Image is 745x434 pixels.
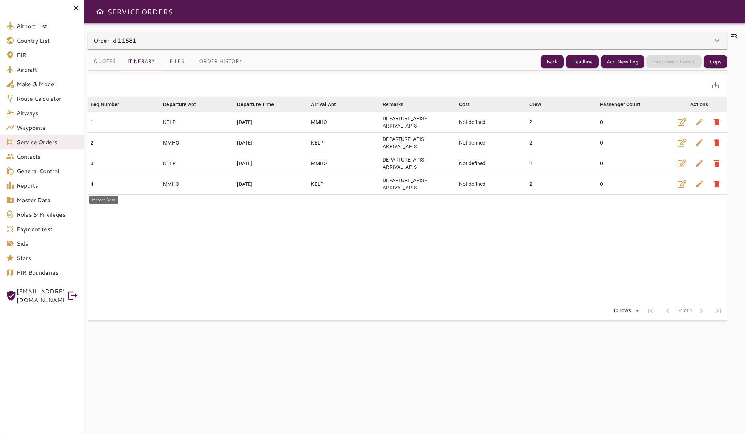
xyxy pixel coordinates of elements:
span: FIR Boundaries [17,268,78,277]
div: Arrival Apt [311,100,336,109]
span: Sids [17,239,78,248]
span: save_alt [711,81,720,89]
button: Deadline [566,55,599,68]
td: Not defined [456,174,527,195]
span: Remarks [383,100,413,109]
button: Edit Leg [673,113,691,131]
td: [DATE] [234,174,308,195]
span: Aircraft [17,65,78,74]
td: DEPARTURE_APIS - ARRIVAL_APIS [380,133,456,153]
span: Route Calculator [17,94,78,103]
button: Files [161,53,193,70]
td: [DATE] [234,133,308,153]
td: [DATE] [234,112,308,133]
td: [DATE] [234,153,308,174]
span: Waypoints [17,123,78,132]
button: Edit Leg OPS [691,113,708,131]
span: Contacts [17,152,78,161]
span: Master Data [17,196,78,204]
button: Back [541,55,564,68]
span: First Page [642,302,659,320]
div: Cost [459,100,470,109]
button: Edit Leg [673,175,691,193]
div: 10 rows [608,305,642,316]
span: delete [712,138,721,147]
button: Copy [704,55,727,68]
div: Departure Time [237,100,274,109]
span: delete [712,180,721,188]
div: Departure Apt [163,100,196,109]
span: FIR [17,51,78,59]
td: Not defined [456,133,527,153]
td: 2 [527,174,597,195]
span: General Control [17,167,78,175]
span: Payment test [17,225,78,233]
td: MMHO [160,133,234,153]
td: MMHO [160,174,234,195]
span: 1-4 of 4 [677,307,692,314]
td: Not defined [456,153,527,174]
span: Cost [459,100,479,109]
td: KELP [160,153,234,174]
p: Order Id: [93,36,136,45]
span: Next Page [692,302,710,320]
td: DEPARTURE_APIS - ARRIVAL_APIS [380,112,456,133]
button: Delete Leg [708,155,725,172]
button: Delete Leg [708,175,725,193]
td: 1 [88,112,160,133]
span: Service Orders [17,138,78,146]
span: edit [695,118,704,126]
span: Previous Page [659,302,677,320]
button: Export [707,76,724,94]
span: edit [695,180,704,188]
button: Edit Leg OPS [691,155,708,172]
button: Delete Leg [708,113,725,131]
td: MMHO [308,153,380,174]
span: edit [695,138,704,147]
td: KELP [160,112,234,133]
span: Make & Model [17,80,78,88]
button: Order History [193,53,248,70]
span: Departure Time [237,100,283,109]
td: MMHO [308,112,380,133]
span: [EMAIL_ADDRESS][DOMAIN_NAME] [17,287,64,304]
button: Edit Leg OPS [691,134,708,151]
button: Edit Leg [673,155,691,172]
button: Edit Leg [673,134,691,151]
span: delete [712,159,721,168]
td: 2 [88,133,160,153]
span: Roles & Privileges [17,210,78,219]
h6: SERVICE ORDERS [107,6,173,17]
span: Stars [17,254,78,262]
span: Arrival Apt [311,100,345,109]
div: 10 rows [611,308,633,314]
span: Airport List [17,22,78,30]
td: 4 [88,174,160,195]
div: Crew [529,100,541,109]
span: Reports [17,181,78,190]
b: 11681 [118,36,136,45]
button: Itinerary [121,53,161,70]
button: Quotes [88,53,121,70]
span: delete [712,118,721,126]
span: Airways [17,109,78,117]
button: Edit Leg OPS [691,175,708,193]
td: DEPARTURE_APIS - ARRIVAL_APIS [380,153,456,174]
td: 3 [88,153,160,174]
span: Departure Apt [163,100,205,109]
div: Passenger Count [600,100,640,109]
td: 0 [597,174,671,195]
span: Crew [529,100,551,109]
td: DEPARTURE_APIS - ARRIVAL_APIS [380,174,456,195]
td: KELP [308,174,380,195]
button: Add New Leg [601,55,644,68]
td: 0 [597,153,671,174]
button: Open drawer [93,4,107,19]
button: Delete Leg [708,134,725,151]
td: 2 [527,112,597,133]
div: Master Data [89,196,118,204]
span: edit [695,159,704,168]
td: 2 [527,133,597,153]
div: basic tabs example [88,53,248,70]
td: 2 [527,153,597,174]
